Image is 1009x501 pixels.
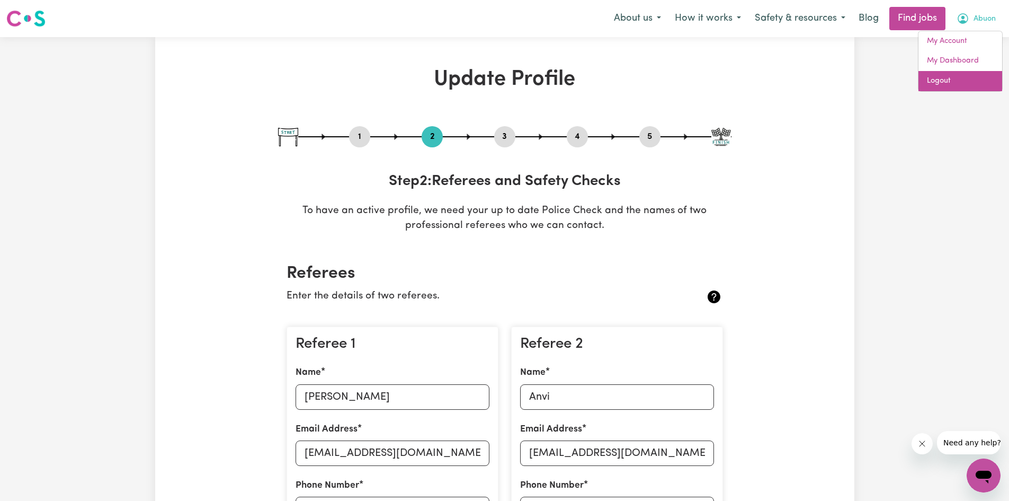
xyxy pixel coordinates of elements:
iframe: Button to launch messaging window [967,459,1001,493]
a: Find jobs [889,7,945,30]
label: Email Address [520,423,582,436]
button: About us [607,7,668,30]
span: Abuon [974,13,996,25]
p: To have an active profile, we need your up to date Police Check and the names of two professional... [278,204,731,234]
a: Careseekers logo [6,6,46,31]
label: Name [296,366,321,380]
button: My Account [950,7,1003,30]
h3: Step 2 : Referees and Safety Checks [278,173,731,191]
a: My Account [918,31,1002,51]
iframe: Close message [912,433,933,454]
a: My Dashboard [918,51,1002,71]
a: Blog [852,7,885,30]
label: Phone Number [520,479,584,493]
label: Phone Number [296,479,359,493]
div: My Account [918,31,1003,92]
button: Go to step 2 [422,130,443,144]
iframe: Message from company [937,431,1001,454]
button: Safety & resources [748,7,852,30]
p: Enter the details of two referees. [287,289,650,304]
button: Go to step 3 [494,130,515,144]
a: Logout [918,71,1002,91]
span: Need any help? [6,7,64,16]
button: How it works [668,7,748,30]
h1: Update Profile [278,67,731,92]
h3: Referee 2 [520,336,714,354]
label: Email Address [296,423,358,436]
label: Name [520,366,546,380]
img: Careseekers logo [6,9,46,28]
button: Go to step 5 [639,130,660,144]
h2: Referees [287,263,723,284]
button: Go to step 1 [349,130,370,144]
h3: Referee 1 [296,336,489,354]
button: Go to step 4 [567,130,588,144]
